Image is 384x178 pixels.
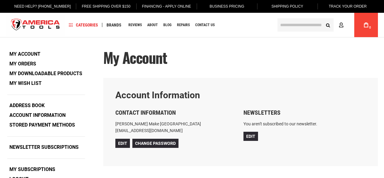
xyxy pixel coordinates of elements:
[7,165,57,174] a: My Subscriptions
[7,69,84,78] a: My Downloadable Products
[147,23,158,27] span: About
[126,21,144,29] a: Reviews
[246,134,255,139] span: Edit
[6,14,65,37] a: store logo
[66,21,101,29] a: Categories
[118,141,127,146] span: Edit
[174,21,192,29] a: Repairs
[7,50,42,59] strong: My Account
[7,59,38,68] a: My Orders
[161,21,174,29] a: Blog
[322,19,334,31] button: Search
[195,23,215,27] span: Contact Us
[7,111,68,120] a: Account Information
[192,21,217,29] a: Contact Us
[369,26,371,29] span: 0
[243,132,258,141] a: Edit
[360,13,372,37] a: 0
[132,139,178,148] a: Change Password
[115,90,200,100] strong: Account Information
[115,109,176,116] span: Contact Information
[7,120,77,130] a: Stored Payment Methods
[7,101,47,110] a: Address Book
[7,79,44,88] a: My Wish List
[243,120,366,127] p: You aren't subscribed to our newsletter.
[163,23,172,27] span: Blog
[6,14,65,37] img: America Tools
[115,139,130,148] a: Edit
[104,21,124,29] a: Brands
[128,23,142,27] span: Reviews
[144,21,161,29] a: About
[107,23,121,27] span: Brands
[177,23,190,27] span: Repairs
[103,47,167,68] span: My Account
[69,23,98,27] span: Categories
[115,120,238,134] p: [PERSON_NAME] Make [GEOGRAPHIC_DATA] [EMAIL_ADDRESS][DOMAIN_NAME]
[243,109,280,116] span: Newsletters
[7,143,81,152] a: Newsletter Subscriptions
[271,4,303,9] span: Shipping Policy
